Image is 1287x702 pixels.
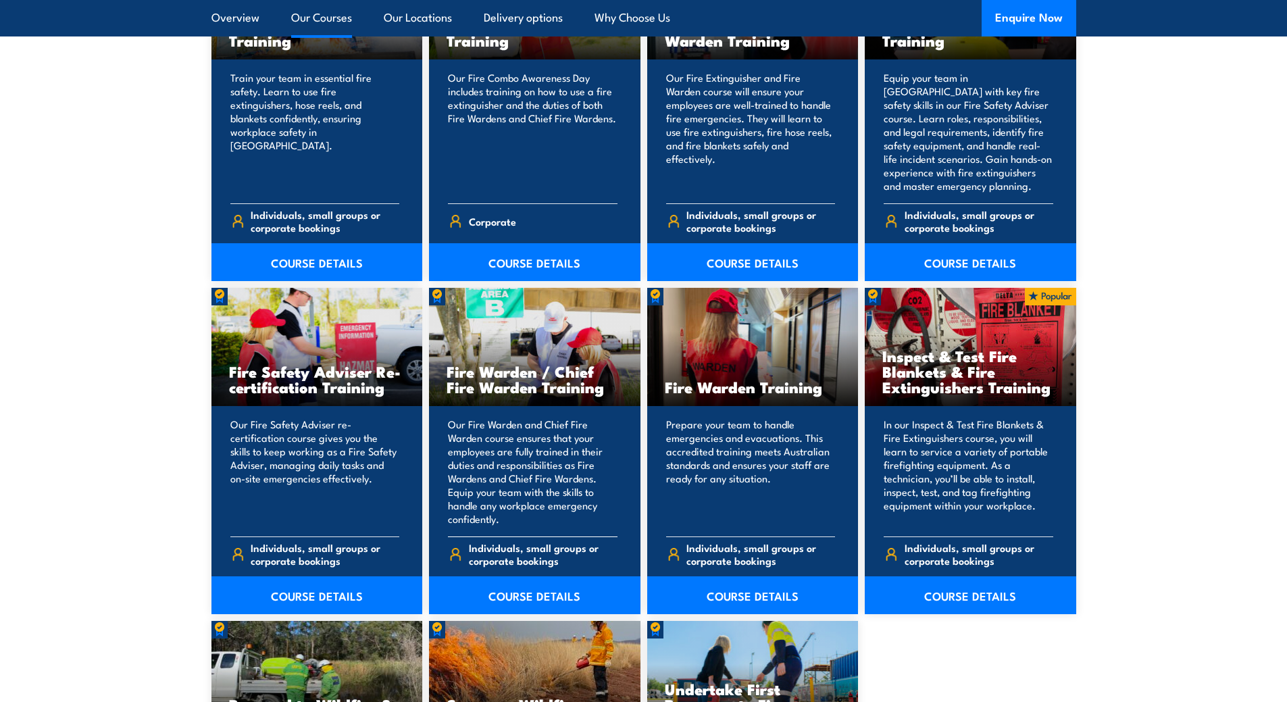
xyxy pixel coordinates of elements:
[230,418,400,526] p: Our Fire Safety Adviser re-certification course gives you the skills to keep working as a Fire Sa...
[469,211,516,232] span: Corporate
[884,418,1053,526] p: In our Inspect & Test Fire Blankets & Fire Extinguishers course, you will learn to service a vari...
[666,418,836,526] p: Prepare your team to handle emergencies and evacuations. This accredited training meets Australia...
[905,208,1053,234] span: Individuals, small groups or corporate bookings
[882,17,1059,48] h3: Fire Safety Adviser Training
[230,71,400,193] p: Train your team in essential fire safety. Learn to use fire extinguishers, hose reels, and blanke...
[865,576,1076,614] a: COURSE DETAILS
[448,71,617,193] p: Our Fire Combo Awareness Day includes training on how to use a fire extinguisher and the duties o...
[447,363,623,395] h3: Fire Warden / Chief Fire Warden Training
[429,243,640,281] a: COURSE DETAILS
[884,71,1053,193] p: Equip your team in [GEOGRAPHIC_DATA] with key fire safety skills in our Fire Safety Adviser cours...
[229,363,405,395] h3: Fire Safety Adviser Re-certification Training
[448,418,617,526] p: Our Fire Warden and Chief Fire Warden course ensures that your employees are fully trained in the...
[905,541,1053,567] span: Individuals, small groups or corporate bookings
[665,17,841,48] h3: Fire Extinguisher / Fire Warden Training
[865,243,1076,281] a: COURSE DETAILS
[429,576,640,614] a: COURSE DETAILS
[665,379,841,395] h3: Fire Warden Training
[647,243,859,281] a: COURSE DETAILS
[647,576,859,614] a: COURSE DETAILS
[251,208,399,234] span: Individuals, small groups or corporate bookings
[686,208,835,234] span: Individuals, small groups or corporate bookings
[666,71,836,193] p: Our Fire Extinguisher and Fire Warden course will ensure your employees are well-trained to handl...
[211,243,423,281] a: COURSE DETAILS
[469,541,617,567] span: Individuals, small groups or corporate bookings
[251,541,399,567] span: Individuals, small groups or corporate bookings
[686,541,835,567] span: Individuals, small groups or corporate bookings
[229,17,405,48] h3: Fire Extinguisher Training
[211,576,423,614] a: COURSE DETAILS
[882,348,1059,395] h3: Inspect & Test Fire Blankets & Fire Extinguishers Training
